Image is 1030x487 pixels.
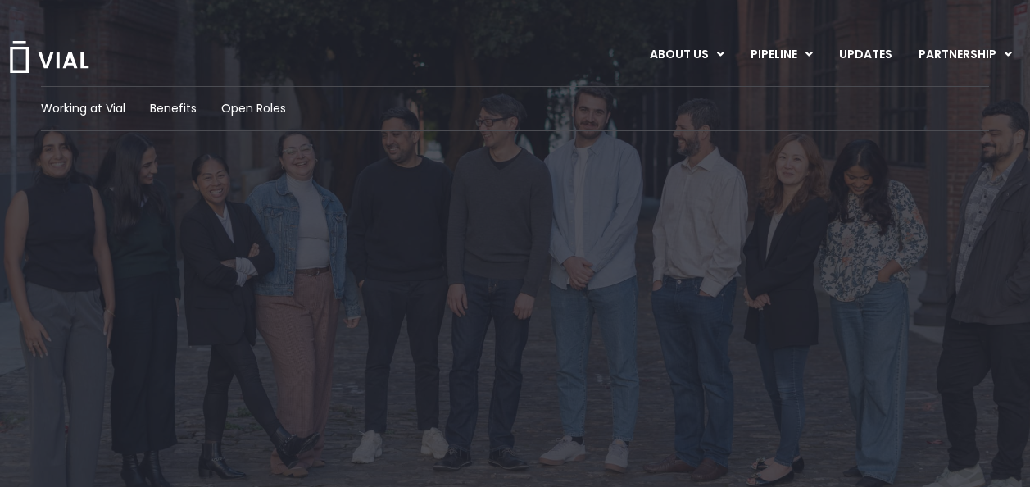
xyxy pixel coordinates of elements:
a: Open Roles [221,100,286,117]
a: PARTNERSHIPMenu Toggle [905,41,1025,69]
a: Working at Vial [41,100,125,117]
a: Benefits [150,100,197,117]
a: ABOUT USMenu Toggle [637,41,737,69]
a: UPDATES [826,41,905,69]
a: PIPELINEMenu Toggle [737,41,825,69]
img: Vial Logo [8,41,90,73]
